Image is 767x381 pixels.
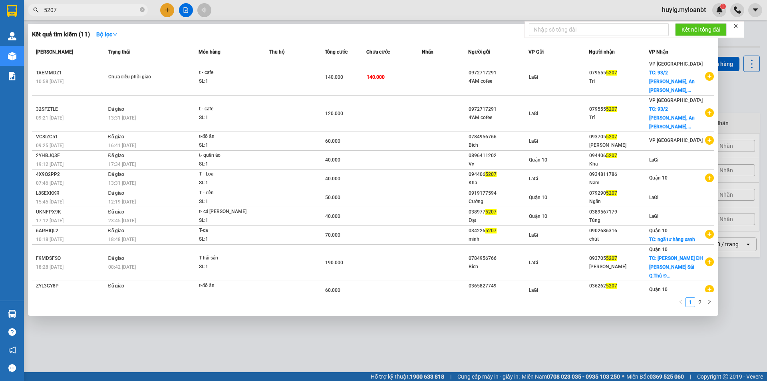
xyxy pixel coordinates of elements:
button: Kết nối tổng đài [675,23,727,36]
span: Đã giao [108,283,125,289]
span: Đã giao [108,106,125,112]
span: close-circle [140,6,145,14]
span: LaGi [649,157,658,163]
div: Ngân [589,197,649,206]
div: TAEMMDZ1 [36,69,106,77]
div: 0365827749 [469,282,528,290]
span: Quận 10 [529,157,547,163]
div: Bích [469,263,528,271]
span: plus-circle [705,136,714,145]
span: LaGi [529,74,538,80]
span: LaGi [529,232,538,238]
span: 13:31 [DATE] [108,115,136,121]
span: Quận 10 [649,247,668,252]
span: LaGi [529,287,538,293]
span: 40.000 [325,213,340,219]
span: Đã giao [108,255,125,261]
span: Đã giao [108,172,125,177]
span: 5207 [606,106,617,112]
span: LaGi [529,260,538,265]
div: Cường [469,197,528,206]
span: 60.000 [325,287,340,293]
img: warehouse-icon [8,52,16,60]
div: 4'AM cofee [469,114,528,122]
div: 0972717291 [469,105,528,114]
div: Trí [589,77,649,86]
span: Quận 10 [529,213,547,219]
div: [PERSON_NAME] [589,263,649,271]
div: 093705 [589,254,649,263]
div: Trang [469,290,528,299]
div: SL: 1 [199,197,259,206]
a: 2 [695,298,704,307]
span: 23:45 [DATE] [108,218,136,223]
li: 2 [695,297,705,307]
span: Đã giao [108,134,125,140]
span: VP Nhận [649,49,668,55]
div: Nam [589,179,649,187]
span: Đã giao [108,228,125,233]
span: LaGi [649,195,658,200]
span: 5207 [606,190,617,196]
input: Tìm tên, số ĐT hoặc mã đơn [44,6,138,14]
div: 0972717291 [469,69,528,77]
div: SL: 1 [199,216,259,225]
span: 09:21 [DATE] [36,115,64,121]
div: VG8IZG51 [36,133,106,141]
span: close-circle [140,7,145,12]
span: Thu hộ [269,49,284,55]
div: 0784956766 [469,254,528,263]
div: [PERSON_NAME] [589,290,649,299]
span: plus-circle [705,72,714,81]
div: 093705 [589,133,649,141]
div: T - Loa [199,170,259,179]
span: 18:48 [DATE] [108,237,136,242]
span: 60.000 [325,138,340,144]
span: Chưa cước [366,49,390,55]
span: 20:52 [DATE] [108,292,136,297]
div: 6ARHIQL2 [36,227,106,235]
span: TC: 93/2 [PERSON_NAME], An [PERSON_NAME],... [649,106,695,130]
div: L8SEXKKR [36,189,106,197]
div: 0902686316 [589,227,649,235]
div: T - đèn [199,189,259,197]
span: 5207 [606,153,617,158]
span: plus-circle [705,257,714,266]
span: VP [GEOGRAPHIC_DATA] [649,61,703,67]
span: 5207 [606,70,617,76]
span: 190.000 [325,260,343,265]
span: plus-circle [705,230,714,239]
div: t- cá [PERSON_NAME] [199,207,259,216]
h3: Kết quả tìm kiếm ( 11 ) [32,30,90,39]
span: 5207 [485,228,497,233]
span: 10:58 [DATE] [36,79,64,84]
img: warehouse-icon [8,32,16,40]
div: t-đồ ăn [199,281,259,290]
span: 140.000 [325,74,343,80]
div: t - cafe [199,68,259,77]
a: 1 [686,298,695,307]
strong: Bộ lọc [96,31,118,38]
span: plus-circle [705,174,714,182]
div: 094406 [469,170,528,179]
div: Bích [469,141,528,150]
span: Trạng thái [108,49,130,55]
div: Kha [589,160,649,168]
span: Đã giao [108,190,125,196]
span: Người nhận [589,49,615,55]
div: [PERSON_NAME] [589,141,649,150]
input: Nhập số tổng đài [529,23,669,36]
span: 10:08 [DATE] [36,292,64,297]
div: F9MDSFSQ [36,254,106,263]
div: SL: 1 [199,141,259,150]
span: close [733,23,739,29]
div: SL: 1 [199,290,259,299]
span: 08:42 [DATE] [108,264,136,270]
div: 32SFZTLE [36,105,106,114]
button: Bộ lọcdown [90,28,124,41]
div: 2YHBJQ3F [36,152,106,160]
span: Quận 10 [529,195,547,200]
span: 5207 [606,134,617,140]
div: Kha [469,179,528,187]
span: 17:12 [DATE] [36,218,64,223]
